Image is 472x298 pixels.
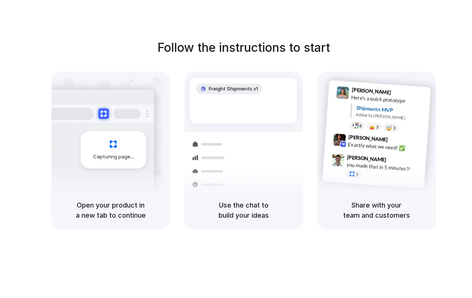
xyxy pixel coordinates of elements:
[376,125,379,129] span: 5
[348,141,423,154] div: Exactly what we need! ✅
[348,133,388,144] span: [PERSON_NAME]
[93,153,135,161] span: Capturing page
[209,85,258,93] span: Freight Shipments v1
[359,124,362,128] span: 8
[356,111,425,122] div: Added by [PERSON_NAME]
[393,89,409,98] span: 9:41 AM
[386,125,392,131] div: 🤯
[390,137,405,146] span: 9:42 AM
[351,93,426,106] div: Here's a quick prototype
[347,153,386,164] span: [PERSON_NAME]
[389,157,404,166] span: 9:47 AM
[157,39,330,57] h1: Follow the instructions to start
[393,126,395,130] span: 3
[60,200,161,220] h5: Open your product in a new tab to continue
[326,200,427,220] h5: Share with your team and customers
[193,200,294,220] h5: Use the chat to build your ideas
[356,104,425,116] div: Shipments MVP
[356,172,358,176] span: 1
[351,86,391,96] span: [PERSON_NAME]
[346,161,421,174] div: you made that in 5 minutes?!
